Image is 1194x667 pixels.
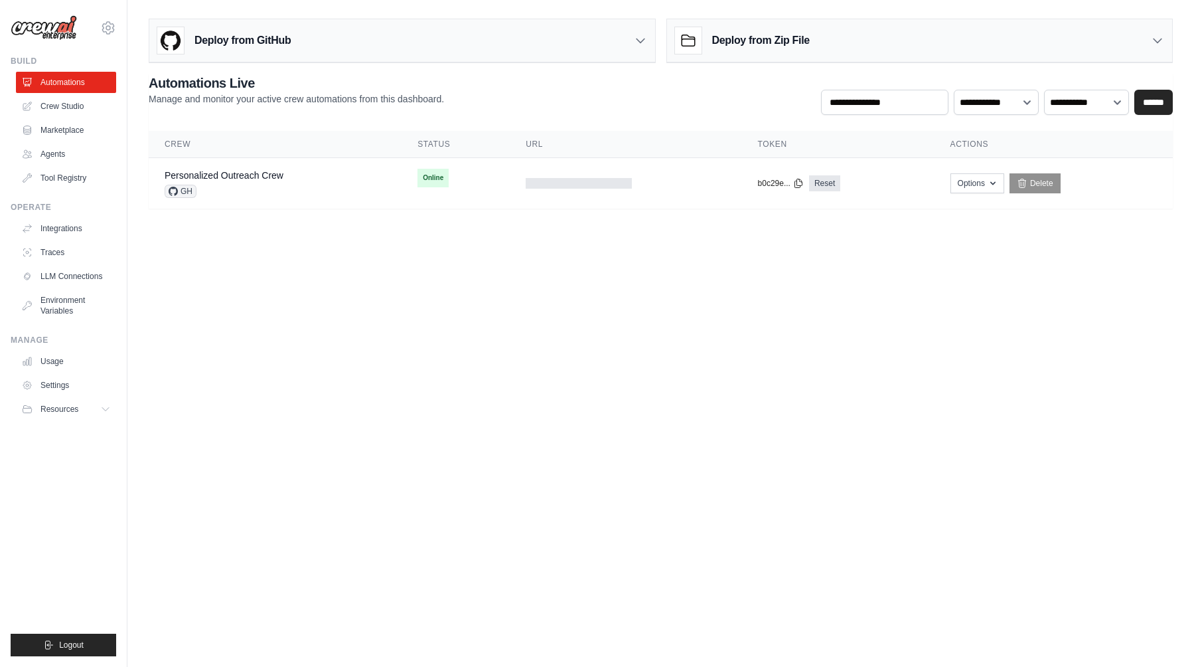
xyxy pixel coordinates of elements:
a: Personalized Outreach Crew [165,170,283,181]
span: Logout [59,640,84,650]
a: Tool Registry [16,167,116,189]
h3: Deploy from Zip File [712,33,810,48]
span: GH [165,185,196,198]
button: Resources [16,399,116,420]
a: Agents [16,143,116,165]
th: Token [742,131,934,158]
th: URL [510,131,741,158]
a: Integrations [16,218,116,239]
a: Marketplace [16,120,116,141]
a: Delete [1009,173,1061,193]
iframe: Chat Widget [1128,603,1194,667]
a: Environment Variables [16,290,116,322]
a: Crew Studio [16,96,116,117]
img: GitHub Logo [157,27,184,54]
span: Online [417,169,449,187]
th: Crew [149,131,402,158]
button: Options [950,173,1004,193]
a: LLM Connections [16,266,116,287]
a: Traces [16,242,116,263]
a: Automations [16,72,116,93]
h3: Deploy from GitHub [194,33,291,48]
a: Settings [16,375,116,396]
p: Manage and monitor your active crew automations from this dashboard. [149,92,444,106]
img: Logo [11,15,77,41]
button: b0c29e... [758,178,804,189]
a: Usage [16,351,116,372]
div: Operate [11,202,116,213]
span: Resources [40,404,78,415]
th: Actions [934,131,1173,158]
button: Logout [11,634,116,656]
a: Reset [809,175,840,191]
div: Manage [11,335,116,345]
h2: Automations Live [149,74,444,92]
th: Status [402,131,510,158]
div: Build [11,56,116,66]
